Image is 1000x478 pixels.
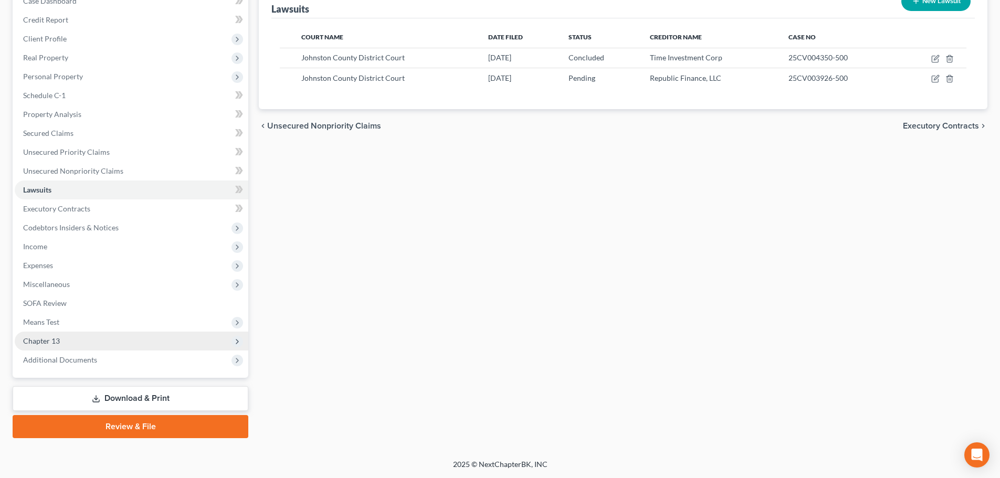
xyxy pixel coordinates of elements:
span: Expenses [23,261,53,270]
span: Means Test [23,317,59,326]
div: 2025 © NextChapterBK, INC [201,459,799,478]
span: Johnston County District Court [301,73,405,82]
i: chevron_left [259,122,267,130]
span: Property Analysis [23,110,81,119]
span: Unsecured Priority Claims [23,147,110,156]
a: Secured Claims [15,124,248,143]
span: Lawsuits [23,185,51,194]
span: [DATE] [488,53,511,62]
button: Executory Contracts chevron_right [903,122,987,130]
span: Court Name [301,33,343,41]
span: Miscellaneous [23,280,70,289]
span: Income [23,242,47,251]
span: [DATE] [488,73,511,82]
span: Chapter 13 [23,336,60,345]
span: Executory Contracts [23,204,90,213]
span: Date Filed [488,33,523,41]
a: Review & File [13,415,248,438]
span: Unsecured Nonpriority Claims [23,166,123,175]
a: Unsecured Priority Claims [15,143,248,162]
i: chevron_right [979,122,987,130]
a: Schedule C-1 [15,86,248,105]
span: Johnston County District Court [301,53,405,62]
a: Credit Report [15,10,248,29]
span: Unsecured Nonpriority Claims [267,122,381,130]
span: 25CV004350-500 [788,53,848,62]
span: SOFA Review [23,299,67,307]
span: Concluded [569,53,604,62]
span: Personal Property [23,72,83,81]
div: Open Intercom Messenger [964,442,990,468]
span: Client Profile [23,34,67,43]
span: Real Property [23,53,68,62]
span: 25CV003926-500 [788,73,848,82]
a: Lawsuits [15,180,248,199]
span: Pending [569,73,595,82]
a: Executory Contracts [15,199,248,218]
span: Schedule C-1 [23,91,66,100]
span: Secured Claims [23,129,73,137]
button: chevron_left Unsecured Nonpriority Claims [259,122,381,130]
span: Credit Report [23,15,68,24]
span: Executory Contracts [903,122,979,130]
a: SOFA Review [15,294,248,313]
span: Time Investment Corp [650,53,722,62]
span: Case No [788,33,816,41]
span: Republic Finance, LLC [650,73,721,82]
span: Creditor Name [650,33,702,41]
div: Lawsuits [271,3,309,15]
span: Status [569,33,592,41]
a: Download & Print [13,386,248,411]
a: Property Analysis [15,105,248,124]
span: Additional Documents [23,355,97,364]
a: Unsecured Nonpriority Claims [15,162,248,180]
span: Codebtors Insiders & Notices [23,223,119,232]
